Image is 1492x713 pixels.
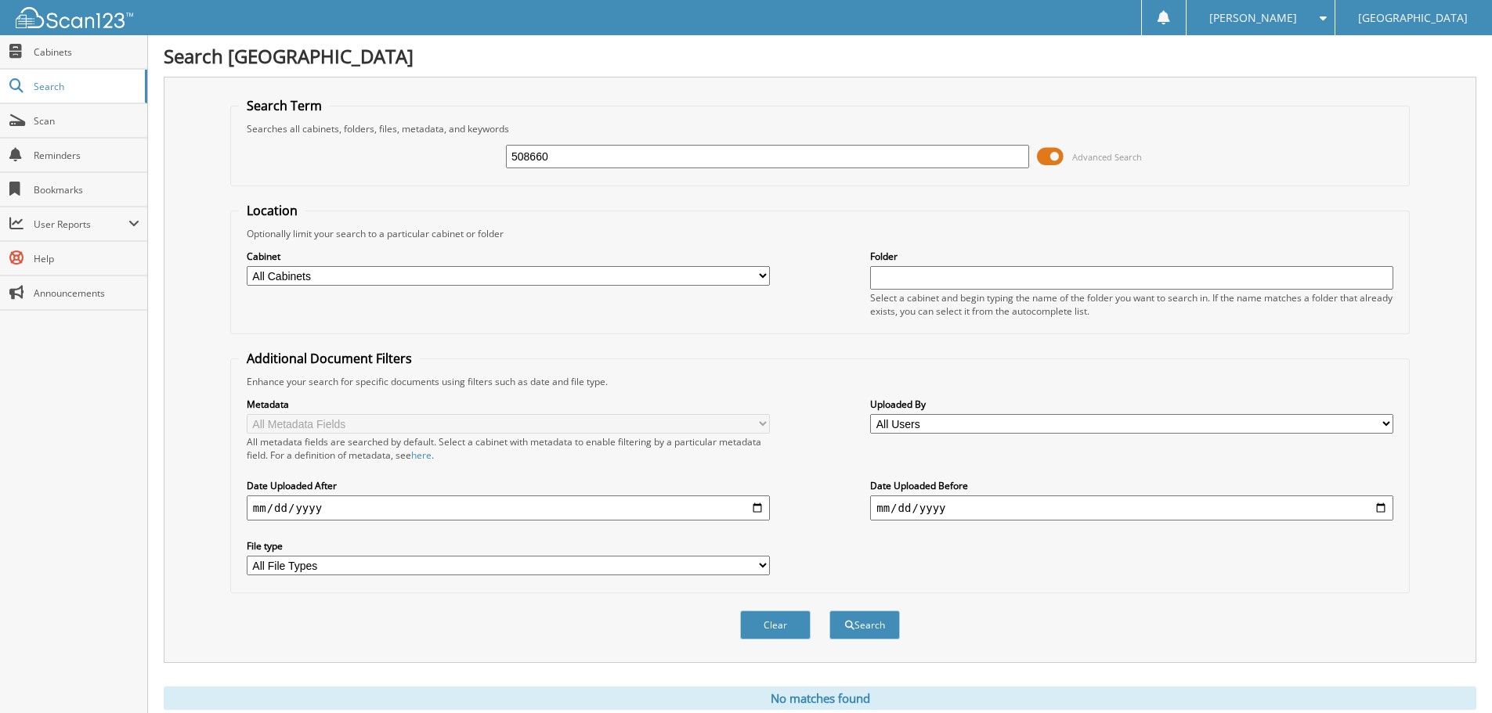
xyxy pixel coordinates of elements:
[740,610,811,639] button: Clear
[411,448,432,462] a: here
[247,435,770,462] div: All metadata fields are searched by default. Select a cabinet with metadata to enable filtering b...
[239,350,420,367] legend: Additional Document Filters
[870,479,1393,492] label: Date Uploaded Before
[247,398,770,411] label: Metadata
[247,539,770,553] label: File type
[239,227,1401,240] div: Optionally limit your search to a particular cabinet or folder
[1072,151,1142,163] span: Advanced Search
[870,495,1393,520] input: end
[164,686,1476,710] div: No matches found
[34,218,128,231] span: User Reports
[829,610,900,639] button: Search
[1358,13,1468,23] span: [GEOGRAPHIC_DATA]
[1209,13,1297,23] span: [PERSON_NAME]
[34,114,139,128] span: Scan
[239,122,1401,135] div: Searches all cabinets, folders, files, metadata, and keywords
[34,149,139,162] span: Reminders
[239,97,330,114] legend: Search Term
[247,250,770,263] label: Cabinet
[34,286,139,300] span: Announcements
[247,479,770,492] label: Date Uploaded After
[239,375,1401,388] div: Enhance your search for specific documents using filters such as date and file type.
[16,7,133,28] img: scan123-logo-white.svg
[870,250,1393,263] label: Folder
[34,80,137,93] span: Search
[164,43,1476,69] h1: Search [GEOGRAPHIC_DATA]
[870,291,1393,318] div: Select a cabinet and begin typing the name of the folder you want to search in. If the name match...
[34,252,139,265] span: Help
[34,183,139,196] span: Bookmarks
[870,398,1393,411] label: Uploaded By
[247,495,770,520] input: start
[239,202,305,219] legend: Location
[34,45,139,59] span: Cabinets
